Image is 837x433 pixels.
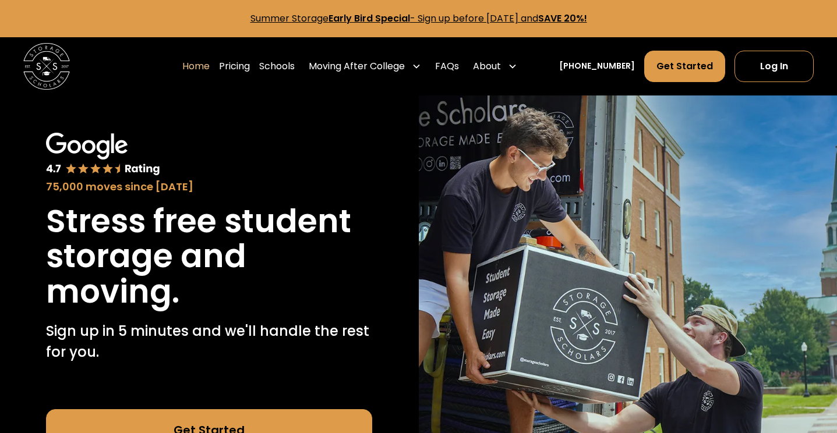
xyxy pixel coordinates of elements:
[219,50,250,83] a: Pricing
[473,59,501,73] div: About
[538,12,587,25] strong: SAVE 20%!
[250,12,587,25] a: Summer StorageEarly Bird Special- Sign up before [DATE] andSAVE 20%!
[46,133,160,176] img: Google 4.7 star rating
[734,51,814,82] a: Log In
[559,60,635,72] a: [PHONE_NUMBER]
[644,51,725,82] a: Get Started
[46,179,372,194] div: 75,000 moves since [DATE]
[182,50,210,83] a: Home
[309,59,405,73] div: Moving After College
[259,50,295,83] a: Schools
[435,50,459,83] a: FAQs
[23,43,70,90] img: Storage Scholars main logo
[329,12,410,25] strong: Early Bird Special
[46,204,372,309] h1: Stress free student storage and moving.
[468,50,522,83] div: About
[23,43,70,90] a: home
[304,50,426,83] div: Moving After College
[46,321,372,363] p: Sign up in 5 minutes and we'll handle the rest for you.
